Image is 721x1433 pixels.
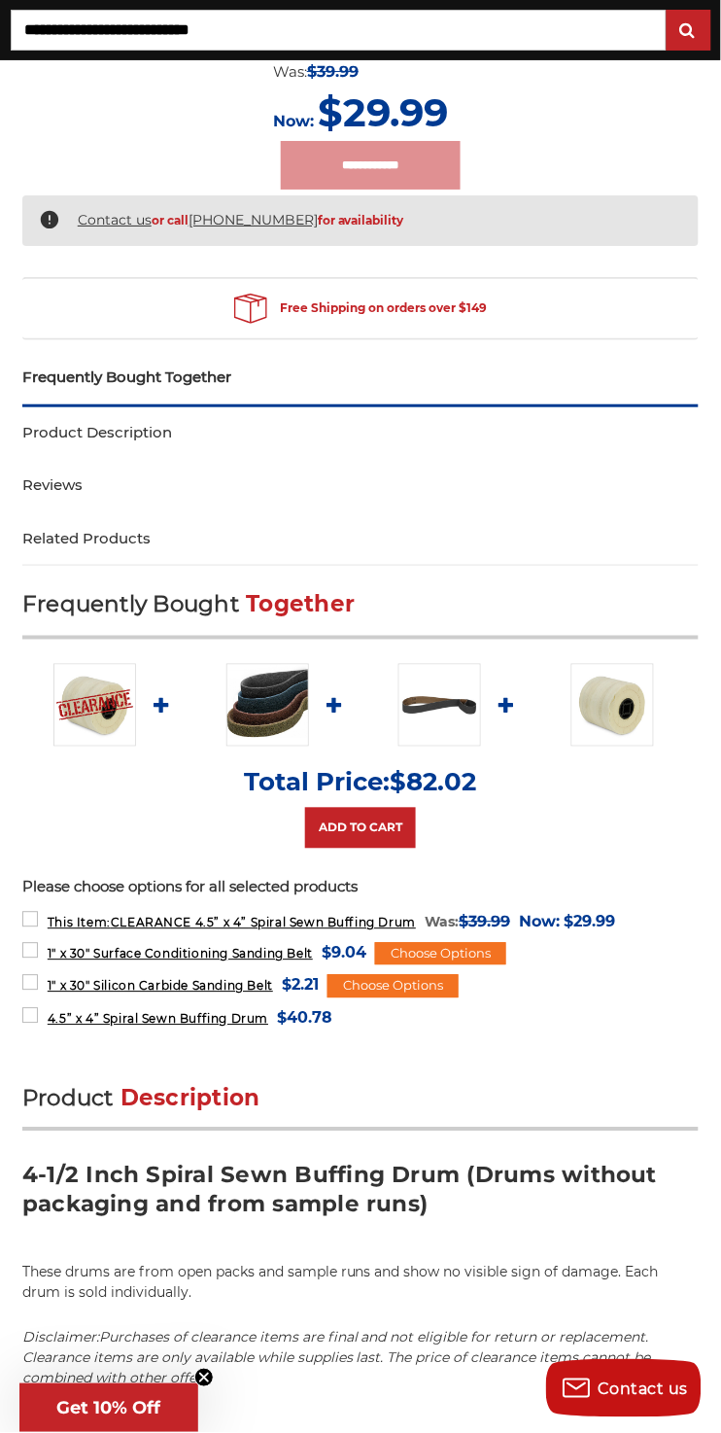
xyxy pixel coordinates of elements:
[307,62,359,81] span: $39.99
[273,112,314,130] span: Now:
[546,1360,702,1418] button: Contact us
[669,12,708,51] input: Submit
[194,1369,214,1388] button: Close teaser
[273,58,448,85] div: Was:
[327,975,459,998] div: Choose Options
[322,940,366,966] span: $9.04
[277,1005,332,1031] span: $40.78
[305,808,416,849] a: Add to Cart
[519,913,560,931] span: Now:
[19,1384,198,1433] div: Get 10% OffClose teaser
[78,206,404,234] span: or call for availability
[459,913,510,931] span: $39.99
[57,1398,161,1419] span: Get 10% Off
[22,351,699,404] a: Frequently Bought Together
[189,211,318,228] a: [PHONE_NUMBER]
[48,979,273,994] span: 1" x 30" Silicon Carbide Sanding Belt
[22,1263,699,1304] p: These drums are from open packs and sample runs and show no visible sign of damage. Each drum is ...
[564,909,615,935] span: $29.99
[22,459,699,512] a: Reviews
[246,590,355,617] span: Together
[282,972,319,998] span: $2.21
[22,1329,651,1387] em: Disclaimer:
[22,1085,114,1112] span: Product
[22,1329,651,1387] em: Purchases of clearance items are final and not eligible for return or replacement. Clearance item...
[22,877,699,899] p: Please choose options for all selected products
[425,909,510,935] div: Was:
[234,294,488,324] span: Free Shipping on orders over $149
[375,943,506,966] div: Choose Options
[78,211,152,228] a: Contact us
[318,88,448,136] span: $29.99
[391,767,477,798] span: $82.02
[22,406,699,460] a: Product Description
[22,590,239,617] span: Frequently Bought
[48,1012,268,1027] span: 4.5” x 4” Spiral Sewn Buffing Drum
[53,664,136,747] img: CLEARANCE 4.5” x 4” Spiral Sewn Buffing Drum
[22,1161,699,1234] h2: 4-1/2 Inch Spiral Sewn Buffing Drum (Drums without packaging and from sample runs)
[48,916,111,930] strong: This Item:
[48,947,313,961] span: 1" x 30" Surface Conditioning Sanding Belt
[120,1085,260,1112] span: Description
[22,512,699,566] a: Related Products
[245,767,477,798] p: Total Price:
[599,1381,689,1399] span: Contact us
[48,916,416,930] span: CLEARANCE 4.5” x 4” Spiral Sewn Buffing Drum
